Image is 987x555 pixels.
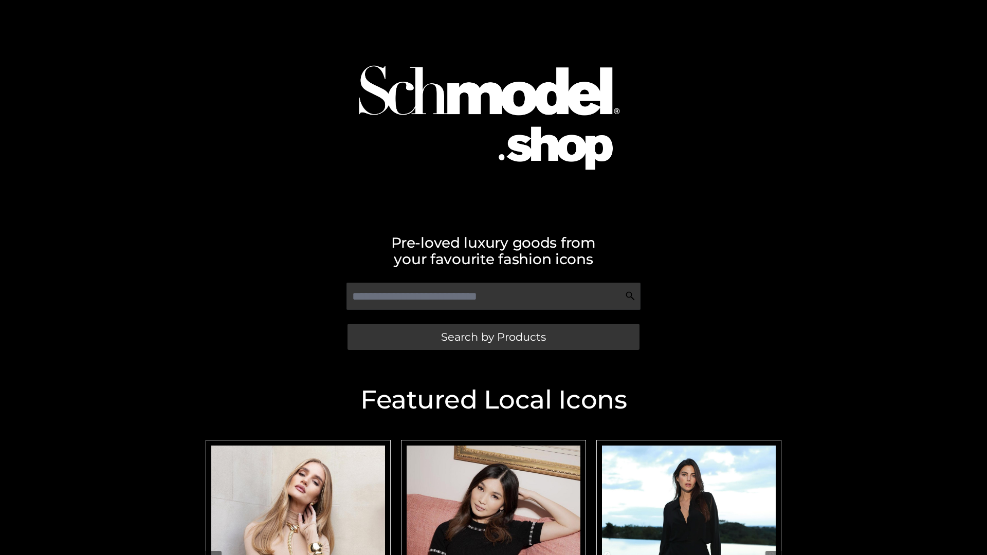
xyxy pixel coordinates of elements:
h2: Pre-loved luxury goods from your favourite fashion icons [200,234,787,267]
img: Search Icon [625,291,635,301]
a: Search by Products [348,324,639,350]
span: Search by Products [441,331,546,342]
h2: Featured Local Icons​ [200,387,787,413]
